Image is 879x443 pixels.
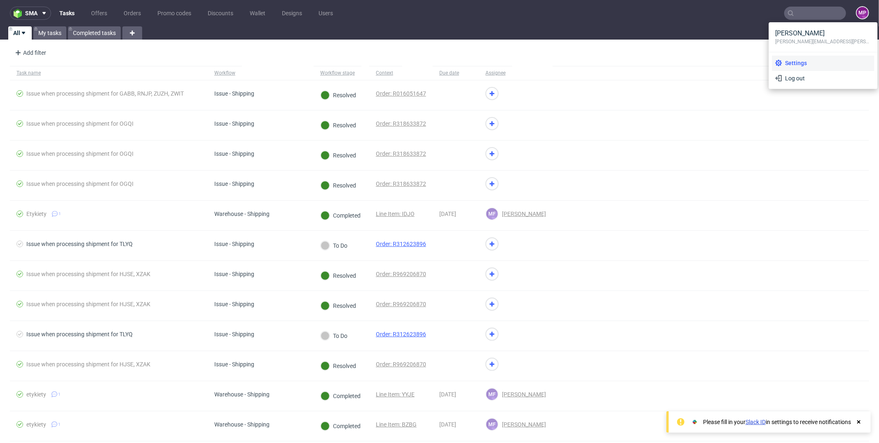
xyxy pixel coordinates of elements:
span: [DATE] [439,421,456,428]
span: 1 [58,421,61,428]
a: Order: R318633872 [376,180,426,187]
div: Resolved [321,181,356,190]
span: [DATE] [439,391,456,398]
span: sma [25,10,38,16]
a: Settings [772,56,874,70]
div: Resolved [321,271,356,280]
div: Resolved [321,151,356,160]
div: etykiety [26,391,46,398]
a: Order: R312623896 [376,241,426,247]
span: [PERSON_NAME] [499,211,546,217]
a: Order: R969206870 [376,361,426,368]
span: [DATE] [439,211,456,217]
div: etykiety [26,421,46,428]
figcaption: MP [857,7,868,19]
a: My tasks [33,26,66,40]
a: Order: R969206870 [376,301,426,307]
span: [PERSON_NAME] [499,391,546,398]
div: Issue when processing shipment for TLYQ [26,331,133,338]
a: Completed tasks [68,26,121,40]
div: Completed [321,422,361,431]
a: All [8,26,32,40]
div: Issue - Shipping [214,301,254,307]
div: Resolved [321,91,356,100]
div: Resolved [321,301,356,310]
div: Issue - Shipping [214,90,254,97]
div: Assignee [485,70,506,76]
div: Etykiety [26,211,47,217]
a: Order: R318633872 [376,120,426,127]
div: Add filter [12,46,48,59]
div: Issue when processing shipment for TLYQ [26,241,133,247]
div: Workflow [214,70,235,76]
div: Issue when processing shipment for OGQI [26,150,134,157]
figcaption: MF [486,208,498,220]
div: Issue when processing shipment for OGQI [26,120,134,127]
span: [PERSON_NAME] [776,29,871,38]
div: Please fill in your in settings to receive notifications [703,418,851,426]
a: Order: R312623896 [376,331,426,338]
div: Completed [321,211,361,220]
a: Offers [86,7,112,20]
div: To Do [321,241,347,250]
div: Issue - Shipping [214,241,254,247]
div: Issue - Shipping [214,120,254,127]
a: Line Item: IDJO [376,211,415,217]
span: Log out [782,74,871,82]
a: Line Item: BZBG [376,421,417,428]
span: Task name [16,70,201,77]
div: Workflow stage [320,70,355,76]
a: Wallet [245,7,270,20]
button: sma [10,7,51,20]
div: Warehouse - Shipping [214,211,270,217]
div: To Do [321,331,347,340]
div: Issue - Shipping [214,271,254,277]
span: [PERSON_NAME] [499,421,546,428]
a: Order: R318633872 [376,150,426,157]
a: Order: R969206870 [376,271,426,277]
div: Warehouse - Shipping [214,421,270,428]
div: Issue - Shipping [214,150,254,157]
div: Warehouse - Shipping [214,391,270,398]
div: Context [376,70,396,76]
div: Issue when processing shipment for HJSE, XZAK [26,301,150,307]
img: Slack [691,418,699,426]
a: Users [314,7,338,20]
span: Due date [439,70,472,77]
div: Resolved [321,121,356,130]
div: Issue when processing shipment for OGQI [26,180,134,187]
div: Resolved [321,361,356,370]
div: Issue - Shipping [214,331,254,338]
a: Tasks [54,7,80,20]
a: Orders [119,7,146,20]
figcaption: MF [486,389,498,400]
div: Issue when processing shipment for HJSE, XZAK [26,271,150,277]
a: Designs [277,7,307,20]
a: Discounts [203,7,238,20]
a: Promo codes [152,7,196,20]
img: logo [14,9,25,18]
span: 1 [59,211,61,217]
div: Issue when processing shipment for GABB, RNJP, ZUZH, ZWIT [26,90,184,97]
figcaption: MF [486,419,498,430]
span: [PERSON_NAME][EMAIL_ADDRESS][PERSON_NAME][DOMAIN_NAME] [776,38,871,45]
div: Issue - Shipping [214,180,254,187]
div: Completed [321,391,361,401]
a: Order: R016051647 [376,90,426,97]
a: Line Item: YYJE [376,391,415,398]
a: Slack ID [745,419,766,425]
span: 1 [58,391,61,398]
div: Issue when processing shipment for HJSE, XZAK [26,361,150,368]
div: Issue - Shipping [214,361,254,368]
span: Settings [782,59,871,67]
